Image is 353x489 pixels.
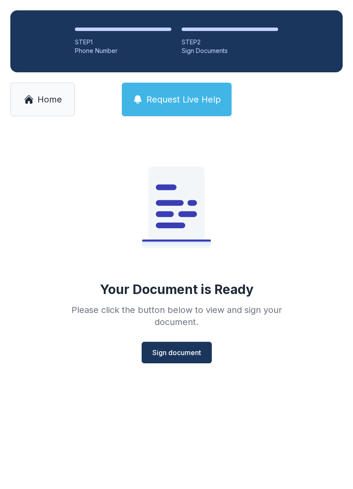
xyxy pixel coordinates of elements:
[182,46,278,55] div: Sign Documents
[53,304,300,328] div: Please click the button below to view and sign your document.
[152,347,201,358] span: Sign document
[37,93,62,105] span: Home
[75,46,171,55] div: Phone Number
[146,93,221,105] span: Request Live Help
[75,38,171,46] div: STEP 1
[182,38,278,46] div: STEP 2
[100,282,254,297] div: Your Document is Ready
